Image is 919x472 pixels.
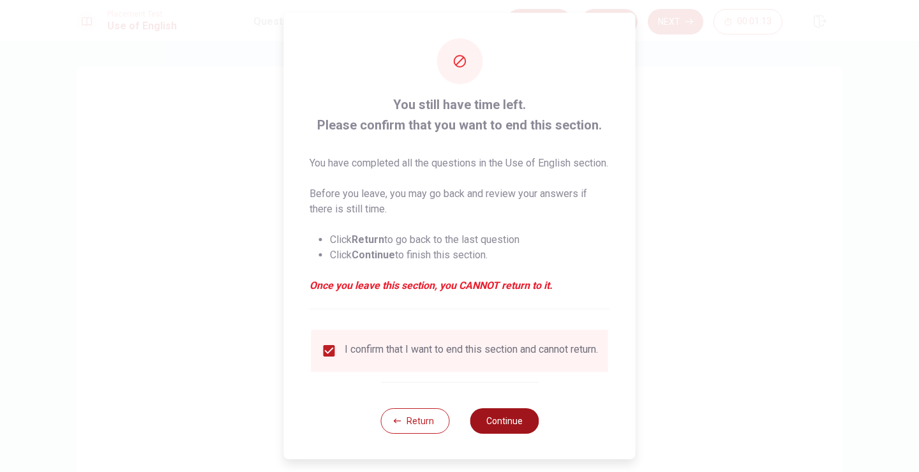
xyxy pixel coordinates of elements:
[330,247,610,263] li: Click to finish this section.
[345,343,598,358] div: I confirm that I want to end this section and cannot return.
[310,186,610,217] p: Before you leave, you may go back and review your answers if there is still time.
[352,249,395,261] strong: Continue
[310,278,610,293] em: Once you leave this section, you CANNOT return to it.
[470,408,539,434] button: Continue
[352,233,384,246] strong: Return
[380,408,449,434] button: Return
[330,232,610,247] li: Click to go back to the last question
[310,94,610,135] span: You still have time left. Please confirm that you want to end this section.
[310,156,610,171] p: You have completed all the questions in the Use of English section.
